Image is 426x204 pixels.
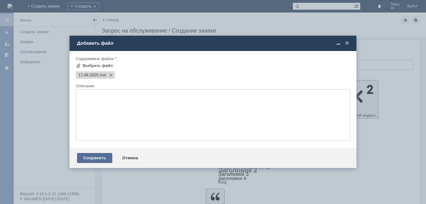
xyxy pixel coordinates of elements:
[78,73,99,78] span: 17,09,2025.mxl
[344,40,350,46] span: Закрыть
[76,57,349,61] div: Содержимое файла
[2,3,91,8] div: прошу удалить оч
[335,40,341,46] span: Свернуть (Ctrl + M)
[83,63,113,68] div: Выбрать файл
[99,73,106,78] span: 17,09,2025.mxl
[77,40,350,46] div: Добавить файл
[76,84,349,88] div: Описание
